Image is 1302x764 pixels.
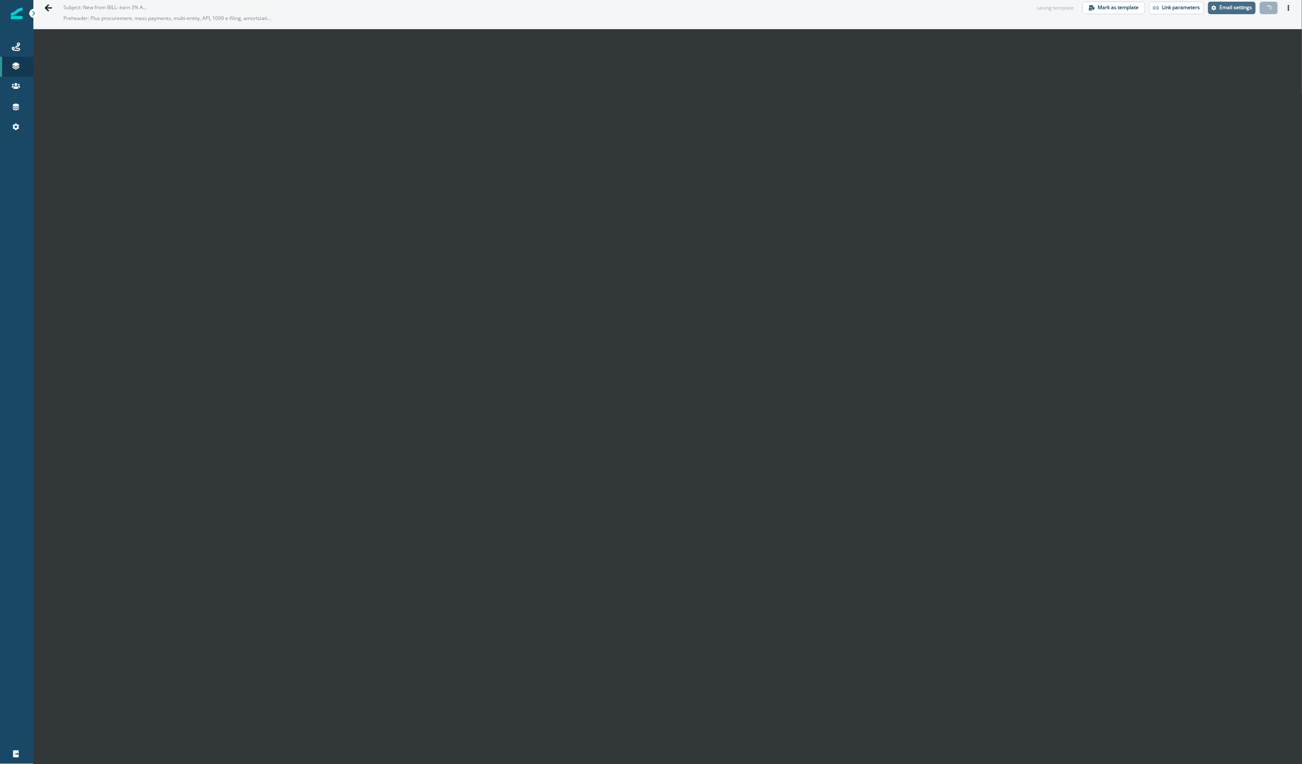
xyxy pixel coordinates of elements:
[1162,5,1200,10] p: Link parameters
[1098,5,1139,10] p: Mark as template
[1083,2,1145,14] button: Mark as template
[63,11,272,25] p: Preheader: Plus procurement, mass payments, multi-entity, API, 1099 e-filing, amortization, and i...
[63,0,147,11] p: Subject: New from BILL: earn 3% APY on operating cash
[1149,2,1204,14] button: Link parameters
[1220,5,1252,10] p: Email settings
[1208,2,1256,14] button: Settings
[1037,4,1074,12] div: saving template
[1282,2,1295,14] button: Actions
[11,8,23,19] img: Inflection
